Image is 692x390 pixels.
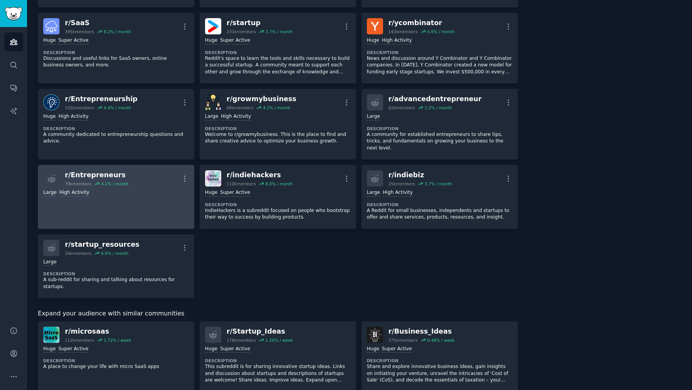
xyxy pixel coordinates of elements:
[65,337,94,343] div: 112k members
[388,181,415,187] div: 25k members
[43,126,189,131] dt: Description
[205,170,221,187] img: indiehackers
[43,55,189,69] p: Discussions and useful links for SaaS owners, online business owners, and more.
[43,18,59,34] img: SaaS
[221,113,251,120] div: High Activity
[205,37,217,44] div: Huge
[43,94,59,110] img: Entrepreneurship
[205,113,218,120] div: Large
[265,29,293,34] div: 3.7 % / month
[205,131,351,145] p: Welcome to r/growmybusiness. This is the place to find and share creative advice to optimize your...
[58,113,88,120] div: High Activity
[205,202,351,207] dt: Description
[5,7,22,20] img: GummySearch logo
[367,50,512,55] dt: Description
[227,170,293,180] div: r/ indiehackers
[367,327,383,343] img: Business_Ideas
[367,55,512,76] p: News and discussion around Y Combinator and Y Combinator companies. In [DATE], Y Combinator creat...
[367,126,512,131] dt: Description
[205,207,351,221] p: IndieHackers is a subreddit focused on people who bootstrap their way to success by building prod...
[227,337,256,343] div: 178k members
[205,189,217,197] div: Huge
[101,251,129,256] div: 6.6 % / month
[43,327,59,343] img: microsaas
[65,240,139,249] div: r/ startup_resources
[205,55,351,76] p: Reddit's space to learn the tools and skills necessary to build a successful startup. A community...
[227,18,293,28] div: r/ startup
[43,358,189,363] dt: Description
[427,29,455,34] div: 4.6 % / month
[382,37,412,44] div: High Activity
[367,37,379,44] div: Huge
[367,363,512,384] p: Share and explore innovative business ideas, gain insights on initiating your venture, unravel th...
[103,29,131,34] div: 8.2 % / month
[367,202,512,207] dt: Description
[58,346,88,353] div: Super Active
[65,170,129,180] div: r/ Entrepreneurs
[388,327,455,336] div: r/ Business_Ideas
[367,346,379,353] div: Huge
[205,50,351,55] dt: Description
[43,259,56,266] div: Large
[65,105,94,110] div: 102k members
[388,18,455,28] div: r/ ycombinator
[382,346,412,353] div: Super Active
[227,29,256,34] div: 231k members
[367,207,512,221] p: A Reddit for small businesses, independents and startups to offer and share services, products, r...
[205,363,351,384] p: This subreddit is for sharing innovative startup ideas. Links and discussion about startups and d...
[227,105,253,110] div: 68k members
[367,189,380,197] div: Large
[43,189,56,197] div: Large
[101,181,129,187] div: 4.1 % / month
[200,89,356,159] a: growmybusinessr/growmybusiness68kmembers4.1% / monthLargeHigh ActivityDescriptionWelcome to r/gro...
[200,165,356,229] a: indiehackersr/indiehackers110kmembers8.0% / monthHugeSuper ActiveDescriptionIndieHackers is a sub...
[265,337,293,343] div: 1.20 % / week
[424,181,452,187] div: 3.7 % / month
[220,37,250,44] div: Super Active
[388,105,415,110] div: 62k members
[361,89,518,159] a: r/advancedentrepreneur62kmembers2.2% / monthLargeDescriptionA community for established entrepren...
[263,105,290,110] div: 4.1 % / month
[367,113,380,120] div: Large
[205,18,221,34] img: startup
[65,94,137,104] div: r/ Entrepreneurship
[388,29,418,34] div: 143k members
[43,50,189,55] dt: Description
[65,18,131,28] div: r/ SaaS
[205,94,221,110] img: growmybusiness
[367,131,512,152] p: A community for established entrepreneurs to share tips, tricks, and fundamentals on growing your...
[58,37,88,44] div: Super Active
[227,327,293,336] div: r/ Startup_Ideas
[361,13,518,83] a: ycombinatorr/ycombinator143kmembers4.6% / monthHugeHigh ActivityDescriptionNews and discussion ar...
[200,13,356,83] a: startupr/startup231kmembers3.7% / monthHugeSuper ActiveDescriptionReddit's space to learn the too...
[38,89,194,159] a: Entrepreneurshipr/Entrepreneurship102kmembers4.4% / monthHugeHigh ActivityDescriptionA community ...
[43,276,189,290] p: A sub-reddit for sharing and talking about resources for startups.
[43,113,56,120] div: Huge
[220,189,250,197] div: Super Active
[38,13,194,83] a: SaaSr/SaaS395kmembers8.2% / monthHugeSuper ActiveDescriptionDiscussions and useful links for SaaS...
[383,189,413,197] div: High Activity
[65,181,92,187] div: 79k members
[43,131,189,145] p: A community dedicated to entrepreneurship questions and advice.
[227,94,297,104] div: r/ growmybusiness
[38,309,184,319] span: Expand your audience with similar communities
[388,170,452,180] div: r/ indiebiz
[103,337,131,343] div: 1.72 % / week
[38,234,194,298] a: r/startup_resources26kmembers6.6% / monthLargeDescriptionA sub-reddit for sharing and talking abo...
[424,105,452,110] div: 2.2 % / month
[361,165,518,229] a: r/indiebiz25kmembers3.7% / monthLargeHigh ActivityDescriptionA Reddit for small businesses, indep...
[65,29,94,34] div: 395k members
[265,181,293,187] div: 8.0 % / month
[65,327,131,336] div: r/ microsaas
[227,181,256,187] div: 110k members
[205,346,217,353] div: Huge
[65,251,92,256] div: 26k members
[205,126,351,131] dt: Description
[38,165,194,229] a: r/Entrepreneurs79kmembers4.1% / monthLargeHigh Activity
[103,105,131,110] div: 4.4 % / month
[367,358,512,363] dt: Description
[388,337,418,343] div: 375k members
[43,346,56,353] div: Huge
[59,189,89,197] div: High Activity
[43,37,56,44] div: Huge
